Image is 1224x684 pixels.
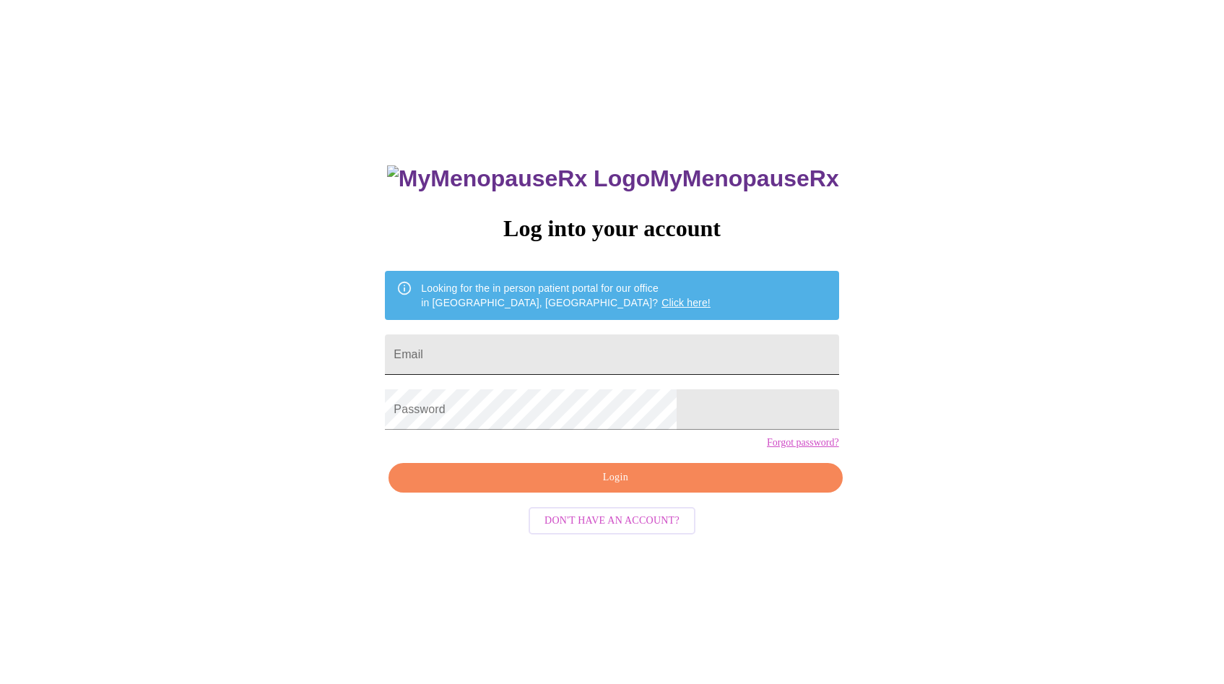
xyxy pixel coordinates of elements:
span: Login [405,469,825,487]
a: Don't have an account? [525,514,699,526]
button: Login [389,463,842,493]
span: Don't have an account? [544,512,680,530]
a: Click here! [661,297,711,308]
img: MyMenopauseRx Logo [387,165,650,192]
a: Forgot password? [767,437,839,449]
button: Don't have an account? [529,507,695,535]
h3: MyMenopauseRx [387,165,839,192]
h3: Log into your account [385,215,838,242]
div: Looking for the in person patient portal for our office in [GEOGRAPHIC_DATA], [GEOGRAPHIC_DATA]? [421,275,711,316]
